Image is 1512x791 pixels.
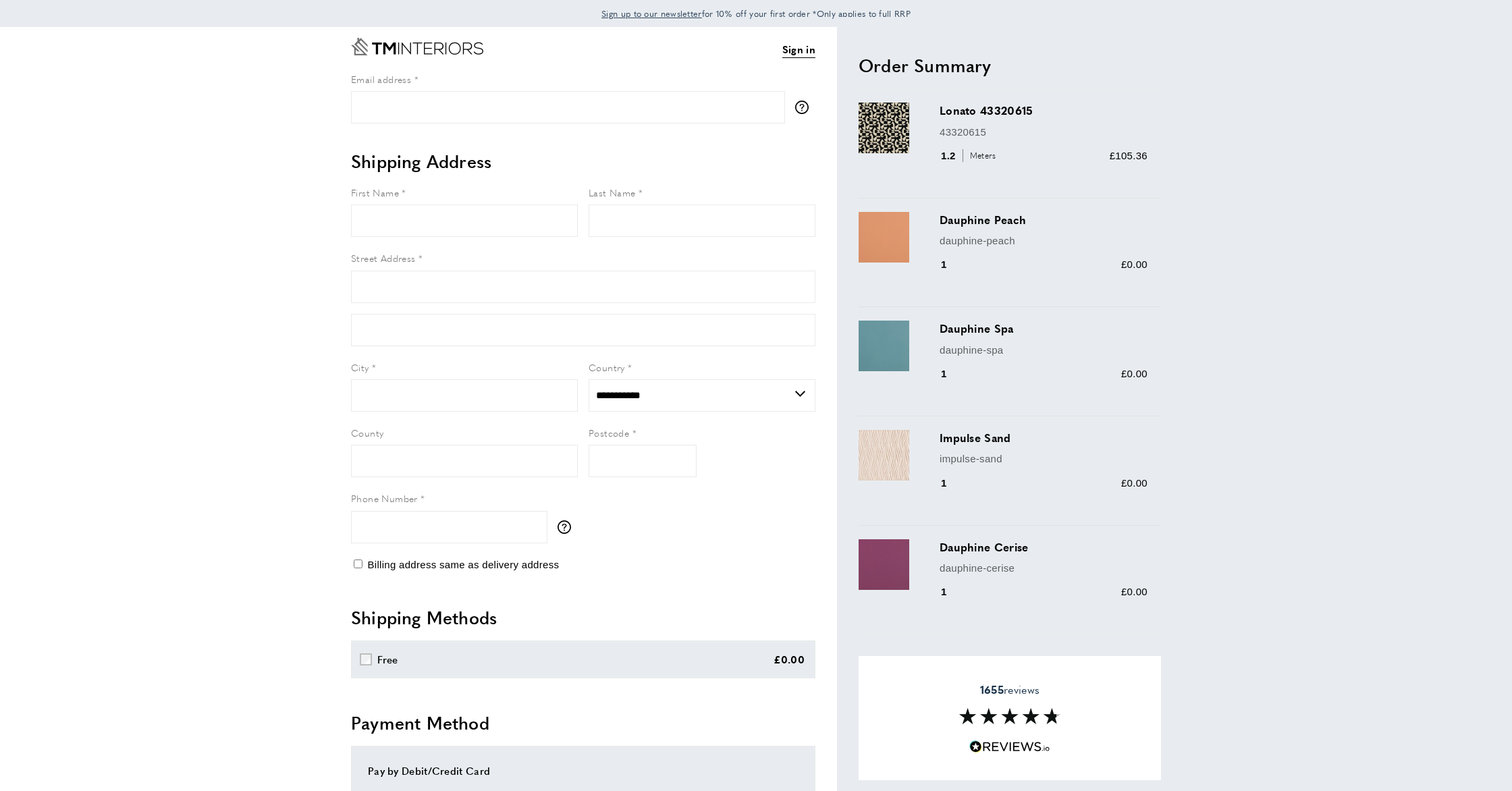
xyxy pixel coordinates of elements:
[969,740,1050,753] img: Reviews.io 5 stars
[795,101,815,114] button: More information
[940,451,1147,467] p: impulse-sand
[782,41,815,58] a: Sign in
[1121,368,1147,379] span: £0.00
[940,321,1147,336] h3: Dauphine Spa
[940,430,1147,445] h3: Impulse Sand
[1110,150,1147,161] span: £105.36
[377,651,398,667] div: Free
[351,186,399,199] span: First Name
[980,683,1039,697] span: reviews
[859,103,909,153] img: Lonato 43320615
[859,321,909,371] img: Dauphine Spa
[351,38,483,55] a: Go to Home page
[774,651,805,667] div: £0.00
[601,7,702,20] a: Sign up to our newsletter
[351,149,815,173] h2: Shipping Address
[354,560,362,568] input: Billing address same as delivery address
[859,539,909,590] img: Dauphine Cerise
[367,559,559,570] span: Billing address same as delivery address
[940,584,966,600] div: 1
[980,682,1004,697] strong: 1655
[368,763,799,779] div: Pay by Debit/Credit Card
[940,233,1147,249] p: dauphine-peach
[940,560,1147,576] p: dauphine-cerise
[601,7,911,20] span: for 10% off your first order *Only applies to full RRP
[589,360,625,374] span: Country
[589,186,636,199] span: Last Name
[940,539,1147,555] h3: Dauphine Cerise
[351,72,411,86] span: Email address
[1121,477,1147,489] span: £0.00
[558,520,578,534] button: More information
[940,212,1147,227] h3: Dauphine Peach
[940,256,966,273] div: 1
[940,342,1147,358] p: dauphine-spa
[963,149,1000,162] span: Meters
[859,53,1161,78] h2: Order Summary
[959,708,1060,724] img: Reviews section
[940,148,1001,164] div: 1.2
[351,711,815,735] h2: Payment Method
[940,124,1147,140] p: 43320615
[351,360,369,374] span: City
[351,426,383,439] span: County
[940,103,1147,118] h3: Lonato 43320615
[940,475,966,491] div: 1
[940,366,966,382] div: 1
[1121,258,1147,270] span: £0.00
[351,491,418,505] span: Phone Number
[351,251,416,265] span: Street Address
[859,212,909,263] img: Dauphine Peach
[351,605,815,630] h2: Shipping Methods
[859,430,909,481] img: Impulse Sand
[589,426,629,439] span: Postcode
[1121,586,1147,597] span: £0.00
